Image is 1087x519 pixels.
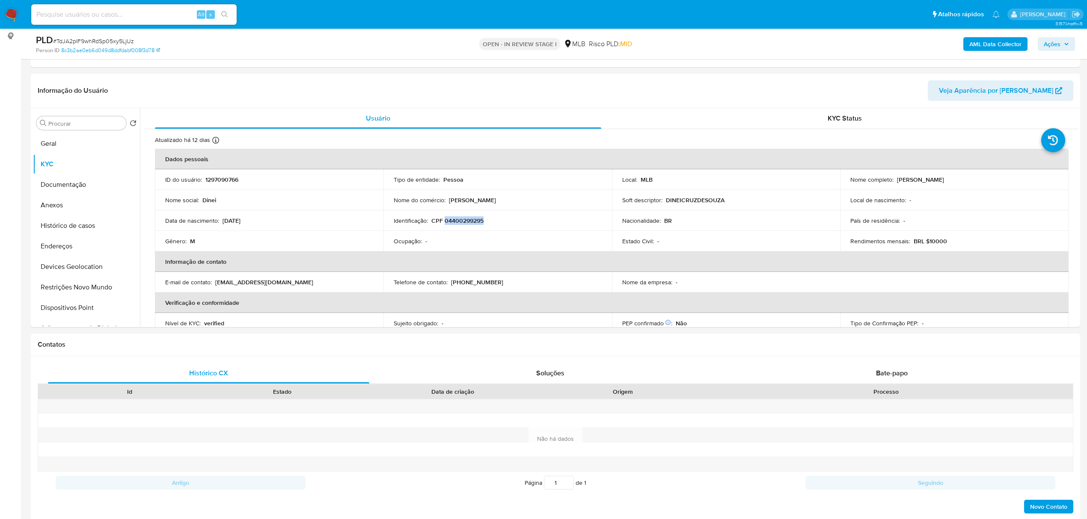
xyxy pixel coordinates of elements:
[897,176,944,183] p: [PERSON_NAME]
[204,319,224,327] p: verified
[394,196,445,204] p: Nome do comércio :
[622,237,654,245] p: Estado Civil :
[1072,10,1081,19] a: Sair
[850,319,918,327] p: Tipo de Confirmação PEP :
[40,120,47,127] button: Procurar
[850,237,910,245] p: Rendimentos mensais :
[1044,37,1060,51] span: Ações
[33,174,140,195] button: Documentação
[366,113,390,123] span: Usuário
[33,154,140,174] button: KYC
[622,278,672,286] p: Nome da empresa :
[876,368,908,378] span: Bate-papo
[365,387,541,396] div: Data de criação
[850,217,900,224] p: País de residência :
[130,120,137,129] button: Retornar ao pedido padrão
[38,86,108,95] h1: Informação do Usuário
[215,278,313,286] p: [EMAIL_ADDRESS][DOMAIN_NAME]
[36,47,59,54] b: Person ID
[442,319,443,327] p: -
[969,37,1022,51] b: AML Data Collector
[198,10,205,18] span: Alt
[165,319,201,327] p: Nível de KYC :
[451,278,503,286] p: [PHONE_NUMBER]
[202,196,216,204] p: Dinei
[914,237,947,245] p: BRL $10000
[48,120,123,127] input: Procurar
[394,176,440,183] p: Tipo de entidade :
[155,251,1069,272] th: Informação de contato
[805,476,1055,490] button: Seguindo
[963,37,1028,51] button: AML Data Collector
[33,257,140,277] button: Devices Geolocation
[33,318,140,339] button: Adiantamentos de Dinheiro
[205,176,238,183] p: 1297090766
[61,47,160,54] a: 8c3b2ae0eb6d049d8ddfdabf008f3d78
[449,196,496,204] p: [PERSON_NAME]
[536,368,564,378] span: Soluções
[564,39,585,49] div: MLB
[425,237,427,245] p: -
[525,476,586,490] span: Página de
[938,10,984,19] span: Atalhos rápidos
[676,278,677,286] p: -
[155,149,1069,169] th: Dados pessoais
[216,9,233,21] button: search-icon
[31,9,237,20] input: Pesquise usuários ou casos...
[33,298,140,318] button: Dispositivos Point
[165,278,212,286] p: E-mail de contato :
[155,292,1069,313] th: Verificação e conformidade
[165,196,199,204] p: Nome social :
[479,38,560,50] p: OPEN - IN REVIEW STAGE I
[705,387,1067,396] div: Processo
[622,196,662,204] p: Soft descriptor :
[33,133,140,154] button: Geral
[1020,10,1069,18] p: jhonata.costa@mercadolivre.com
[1030,501,1067,513] span: Novo Contato
[1024,500,1073,513] button: Novo Contato
[622,217,661,224] p: Nacionalidade :
[622,176,637,183] p: Local :
[443,176,463,183] p: Pessoa
[33,195,140,215] button: Anexos
[189,368,228,378] span: Histórico CX
[33,215,140,236] button: Histórico de casos
[1055,20,1083,27] span: 3.157.1-hotfix-5
[666,196,725,204] p: DINEICRUZDESOUZA
[394,319,438,327] p: Sujeito obrigado :
[922,319,924,327] p: -
[33,236,140,257] button: Endereços
[59,387,200,396] div: Id
[909,196,911,204] p: -
[165,217,219,224] p: Data de nascimento :
[1038,37,1075,51] button: Ações
[56,476,306,490] button: Antigo
[212,387,353,396] div: Estado
[165,176,202,183] p: ID do usuário :
[394,237,422,245] p: Ocupação :
[589,39,632,49] span: Risco PLD:
[552,387,693,396] div: Origem
[36,33,53,47] b: PLD
[165,237,187,245] p: Gênero :
[53,37,134,45] span: # TdJA2pIF9whRdSp05xy5LjUz
[657,237,659,245] p: -
[190,237,195,245] p: M
[641,176,653,183] p: MLB
[903,217,905,224] p: -
[828,113,862,123] span: KYC Status
[223,217,241,224] p: [DATE]
[394,278,448,286] p: Telefone de contato :
[620,39,632,49] span: MID
[676,319,687,327] p: Não
[664,217,672,224] p: BR
[431,217,484,224] p: CPF 04400299295
[622,319,672,327] p: PEP confirmado :
[155,136,210,144] p: Atualizado há 12 dias
[33,277,140,298] button: Restrições Novo Mundo
[928,80,1073,101] button: Veja Aparência por [PERSON_NAME]
[584,478,586,487] span: 1
[394,217,428,224] p: Identificação :
[939,80,1053,101] span: Veja Aparência por [PERSON_NAME]
[992,11,1000,18] a: Notificações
